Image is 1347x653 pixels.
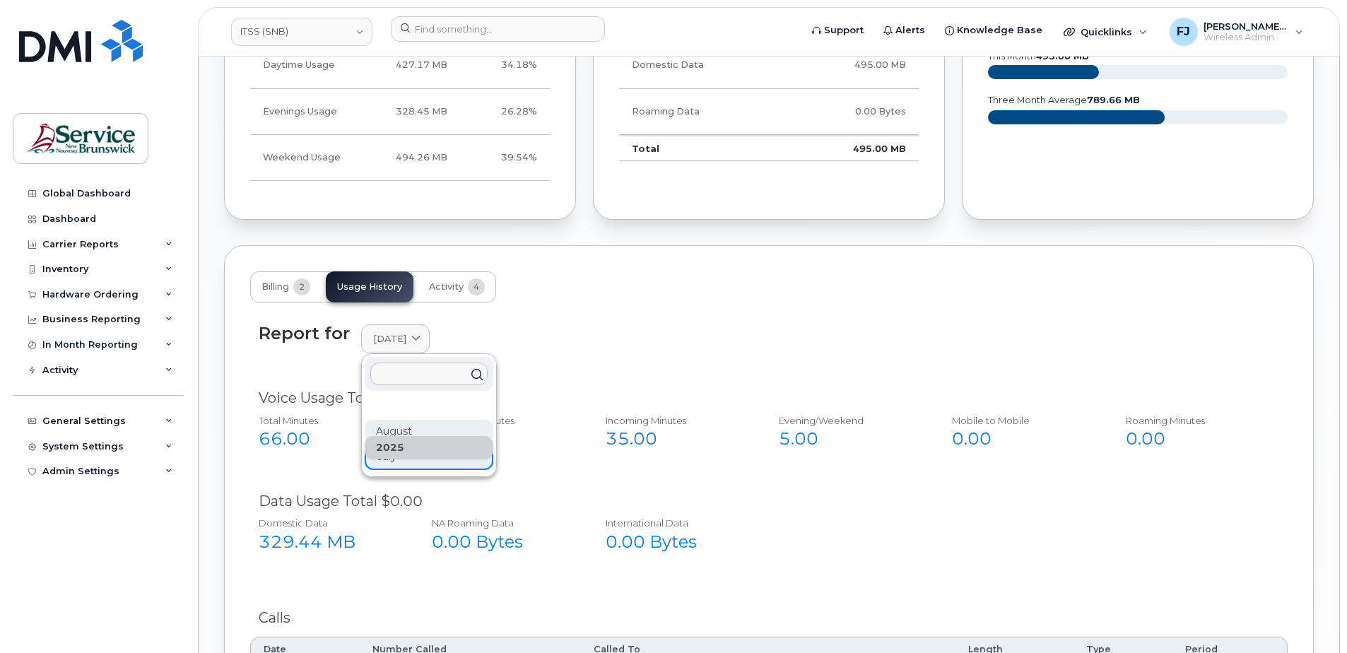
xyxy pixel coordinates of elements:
div: International Data [606,517,748,530]
div: Voice Usage Total $0.00 [259,388,1279,408]
div: 0.00 [952,427,1094,451]
td: Roaming Data [619,89,785,135]
div: Evening/Weekend [779,414,921,428]
div: Mobile to Mobile [952,414,1094,428]
span: Quicklinks [1081,26,1132,37]
span: 2 [293,278,310,295]
td: Domestic Data [619,42,785,88]
span: [DATE] [373,332,406,346]
span: Knowledge Base [957,23,1042,37]
tspan: 789.66 MB [1087,95,1140,105]
span: Activity [429,281,464,293]
div: 0.00 Bytes [606,530,748,554]
div: Calls [259,608,1279,628]
span: Wireless Admin [1204,32,1288,43]
div: 5.00 [779,427,921,451]
div: Data Usage Total $0.00 [259,491,1279,512]
div: 2025 [365,436,493,459]
div: Outgoing minutes [432,414,574,428]
tr: Friday from 6:00pm to Monday 8:00am [250,135,550,181]
td: 0.00 Bytes [785,89,919,135]
td: 494.26 MB [360,135,460,181]
td: 26.28% [460,89,550,135]
td: Daytime Usage [250,42,360,88]
div: 0.00 Bytes [432,530,574,554]
div: Fougere, Jonathan (SNB) [1160,18,1313,46]
td: 328.45 MB [360,89,460,135]
a: Knowledge Base [935,16,1052,45]
td: Evenings Usage [250,89,360,135]
span: Support [824,23,864,37]
div: August [365,420,493,443]
div: NA Roaming Data [432,517,574,530]
td: 495.00 MB [785,135,919,162]
tr: Weekdays from 6:00pm to 8:00am [250,89,550,135]
div: Domestic Data [259,517,401,530]
td: 495.00 MB [785,42,919,88]
input: Find something... [391,16,605,42]
text: three month average [987,95,1140,105]
a: Alerts [874,16,935,45]
span: 4 [468,278,485,295]
td: Total [619,135,785,162]
div: Incoming Minutes [606,414,748,428]
a: Support [802,16,874,45]
div: Quicklinks [1054,18,1157,46]
div: Roaming Minutes [1126,414,1268,428]
div: Report for [259,324,350,343]
span: Billing [261,281,289,293]
a: [DATE] [361,324,430,353]
td: 427.17 MB [360,42,460,88]
span: [PERSON_NAME] (SNB) [1204,20,1288,32]
div: Total Minutes [259,414,401,428]
div: 329.44 MB [259,530,401,554]
td: Weekend Usage [250,135,360,181]
span: Alerts [895,23,925,37]
div: 35.00 [606,427,748,451]
td: 34.18% [460,42,550,88]
td: 39.54% [460,135,550,181]
div: 0.00 [1126,427,1268,451]
div: 25.00 [432,427,574,451]
div: 66.00 [259,427,401,451]
a: ITSS (SNB) [231,18,372,46]
span: FJ [1177,23,1190,40]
